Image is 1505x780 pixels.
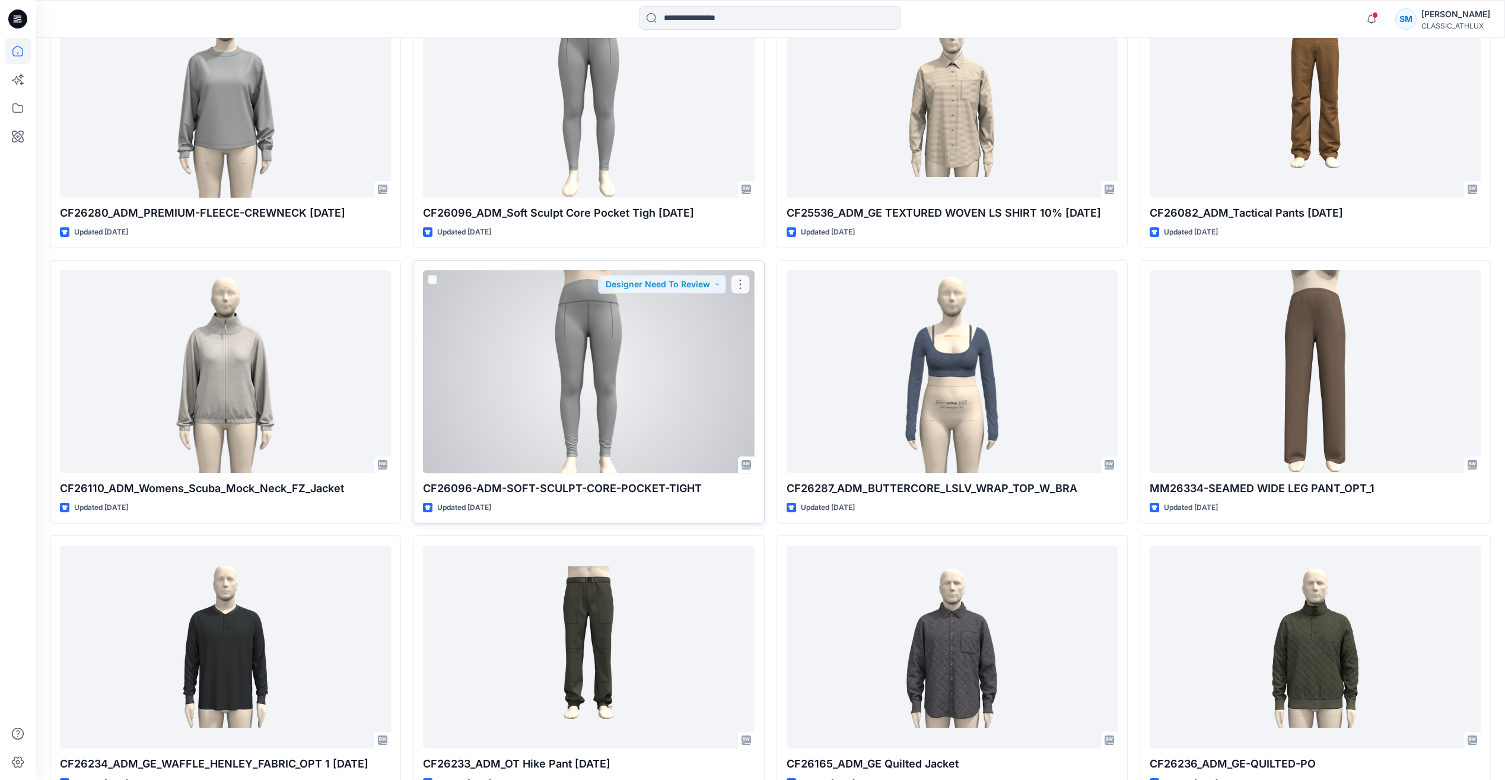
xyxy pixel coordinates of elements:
[1164,502,1218,514] p: Updated [DATE]
[1150,270,1481,473] a: MM26334-SEAMED WIDE LEG PANT_OPT_1
[60,756,391,772] p: CF26234_ADM_GE_WAFFLE_HENLEY_FABRIC_OPT 1 [DATE]
[437,502,491,514] p: Updated [DATE]
[787,546,1118,748] a: CF26165_ADM_GE Quilted Jacket
[1421,21,1490,30] div: CLASSIC_ATHLUX
[1150,205,1481,221] p: CF26082_ADM_Tactical Pants [DATE]
[1421,7,1490,21] div: [PERSON_NAME]
[74,226,128,239] p: Updated [DATE]
[1395,8,1417,30] div: SM
[74,502,128,514] p: Updated [DATE]
[801,226,855,239] p: Updated [DATE]
[787,756,1118,772] p: CF26165_ADM_GE Quilted Jacket
[60,546,391,748] a: CF26234_ADM_GE_WAFFLE_HENLEY_FABRIC_OPT 1 10OCT25
[60,205,391,221] p: CF26280_ADM_PREMIUM-FLEECE-CREWNECK [DATE]
[787,205,1118,221] p: CF25536_ADM_GE TEXTURED WOVEN LS SHIRT 10% [DATE]
[423,205,754,221] p: CF26096_ADM_Soft Sculpt Core Pocket Tigh [DATE]
[423,480,754,497] p: CF26096-ADM-SOFT-SCULPT-CORE-POCKET-TIGHT
[423,270,754,473] a: CF26096-ADM-SOFT-SCULPT-CORE-POCKET-TIGHT
[60,480,391,497] p: CF26110_ADM_Womens_Scuba_Mock_Neck_FZ_Jacket
[437,226,491,239] p: Updated [DATE]
[423,756,754,772] p: CF26233_ADM_OT Hike Pant [DATE]
[1150,756,1481,772] p: CF26236_ADM_GE-QUILTED-PO
[787,480,1118,497] p: CF26287_ADM_BUTTERCORE_LSLV_WRAP_TOP_W_BRA
[60,270,391,473] a: CF26110_ADM_Womens_Scuba_Mock_Neck_FZ_Jacket
[1150,546,1481,748] a: CF26236_ADM_GE-QUILTED-PO
[1150,480,1481,497] p: MM26334-SEAMED WIDE LEG PANT_OPT_1
[801,502,855,514] p: Updated [DATE]
[787,270,1118,473] a: CF26287_ADM_BUTTERCORE_LSLV_WRAP_TOP_W_BRA
[423,546,754,748] a: CF26233_ADM_OT Hike Pant 10OCT25
[1164,226,1218,239] p: Updated [DATE]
